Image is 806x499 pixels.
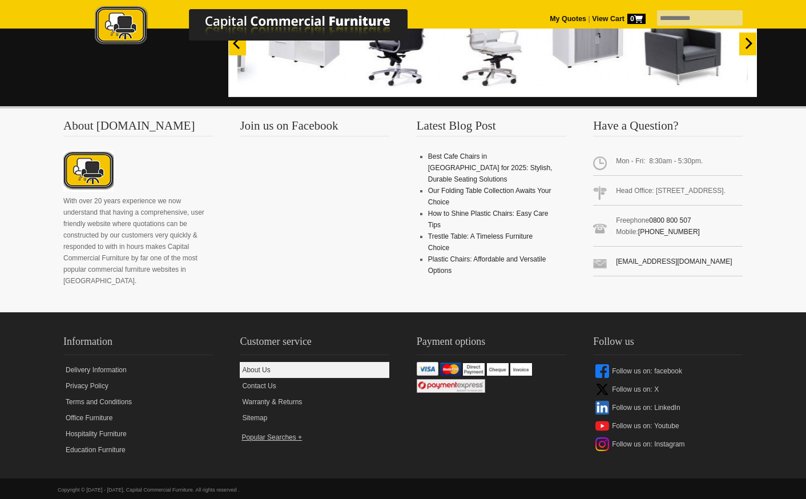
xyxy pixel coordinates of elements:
img: VISA [417,362,438,376]
img: Invoice [510,363,532,375]
a: [PHONE_NUMBER] [638,228,700,236]
a: Plastic Chairs: Affordable and Versatile Options [428,255,546,275]
h2: Payment options [417,333,566,355]
h2: Information [63,333,213,355]
h3: Join us on Facebook [240,120,389,136]
p: With over 20 years experience we now understand that having a comprehensive, user friendly websit... [63,195,213,287]
span: Mon - Fri: 8:30am - 5:30pm. [593,151,743,176]
button: Next [739,33,756,55]
img: Cheque [487,363,509,375]
a: How to Shine Plastic Chairs: Easy Care Tips [428,210,549,229]
h2: Follow us [593,333,743,355]
a: Delivery Information [63,362,213,378]
img: instagram-icon [595,437,609,451]
span: Head Office: [STREET_ADDRESS]. [593,180,743,206]
a: Best Cafe Chairs in [GEOGRAPHIC_DATA] for 2025: Stylish, Durable Seating Solutions [428,152,553,183]
strong: View Cart [592,15,646,23]
h2: Customer service [240,333,389,355]
a: Trestle Table: A Timeless Furniture Choice [428,232,533,252]
a: Terms and Conditions [63,394,213,410]
a: Capital Commercial Furniture Logo [63,6,463,51]
a: [EMAIL_ADDRESS][DOMAIN_NAME] [616,257,732,265]
a: Follow us on: X [593,380,743,399]
img: Mastercard [440,363,461,376]
img: youtube-icon [595,419,609,433]
a: Hospitality Furniture [63,426,213,442]
span: 0 [627,14,646,24]
iframe: fb:page Facebook Social Plugin [240,151,388,276]
img: linkedin-icon [595,401,609,415]
img: About CCFNZ Logo [63,151,114,192]
a: About Us [240,362,389,378]
img: Direct Payment [463,363,485,375]
a: Follow us on: LinkedIn [593,399,743,417]
img: Capital Commercial Furniture Logo [63,6,463,47]
a: Office Furniture [63,410,213,426]
img: facebook-icon [595,364,609,378]
img: Windcave / Payment Express [417,379,485,393]
h3: Have a Question? [593,120,743,136]
a: Education Furniture [63,442,213,458]
span: Freephone Mobile: [593,210,743,247]
a: Follow us on: Instagram [593,435,743,453]
h3: Latest Blog Post [417,120,566,136]
h3: About [DOMAIN_NAME] [63,120,213,136]
a: Warranty & Returns [240,394,389,410]
a: Follow us on: facebook [593,362,743,380]
a: Privacy Policy [63,378,213,394]
a: Contact Us [240,378,389,394]
img: x-icon [595,383,609,396]
a: Sitemap [240,410,389,426]
a: Our Folding Table Collection Awaits Your Choice [428,187,551,206]
a: Follow us on: Youtube [593,417,743,435]
a: 0800 800 507 [649,216,691,224]
a: My Quotes [550,15,586,23]
a: View Cart0 [590,15,646,23]
span: Copyright © [DATE] - [DATE], Capital Commercial Furniture. All rights reserved . [58,487,239,493]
